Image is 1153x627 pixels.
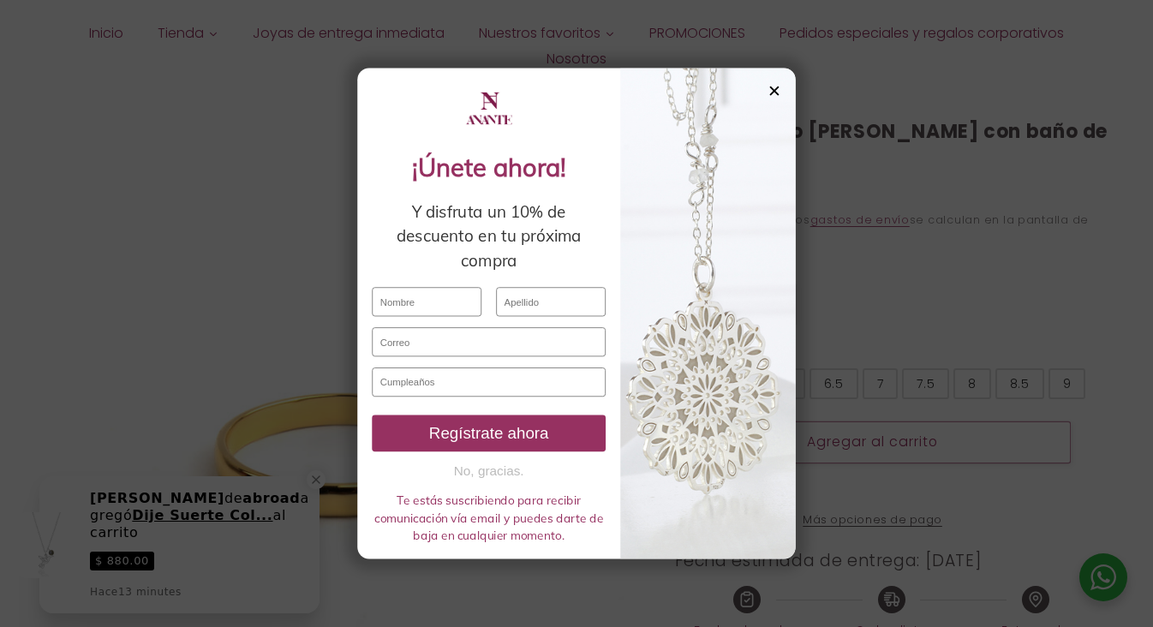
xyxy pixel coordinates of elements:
[337,433,611,475] button: Regístrate ahora
[337,330,611,364] input: Correo
[344,443,604,465] div: Regístrate ahora
[482,283,611,317] input: Apellido
[337,522,611,584] div: Te estás suscribiendo para recibir comunicación vía email y puedes darte de baja en cualquier mom...
[337,120,611,164] div: ¡Únete ahora!
[337,377,611,411] input: Cumpleaños
[801,43,816,62] div: ✕
[337,283,465,317] input: Nombre
[337,488,611,510] button: No, gracias.
[337,181,611,266] div: Y disfruta un 10% de descuento en tu próxima compra
[444,43,504,103] img: logo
